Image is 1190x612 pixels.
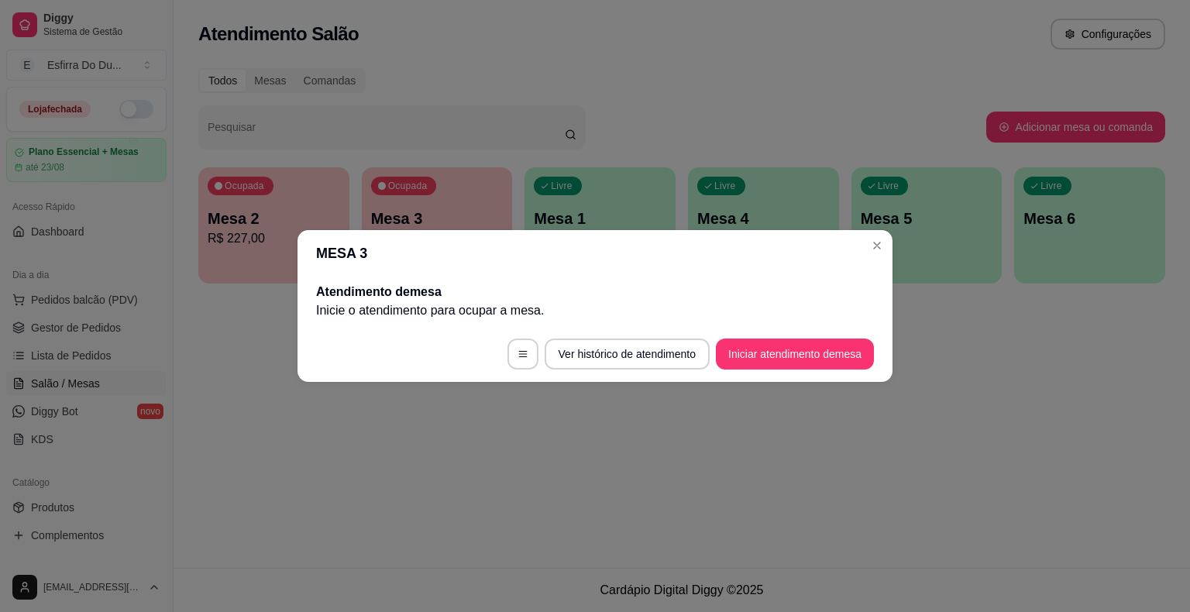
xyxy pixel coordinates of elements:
p: Inicie o atendimento para ocupar a mesa . [316,301,874,320]
button: Ver histórico de atendimento [545,339,710,370]
button: Close [865,233,889,258]
h2: Atendimento de mesa [316,283,874,301]
button: Iniciar atendimento demesa [716,339,874,370]
header: MESA 3 [297,230,892,277]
